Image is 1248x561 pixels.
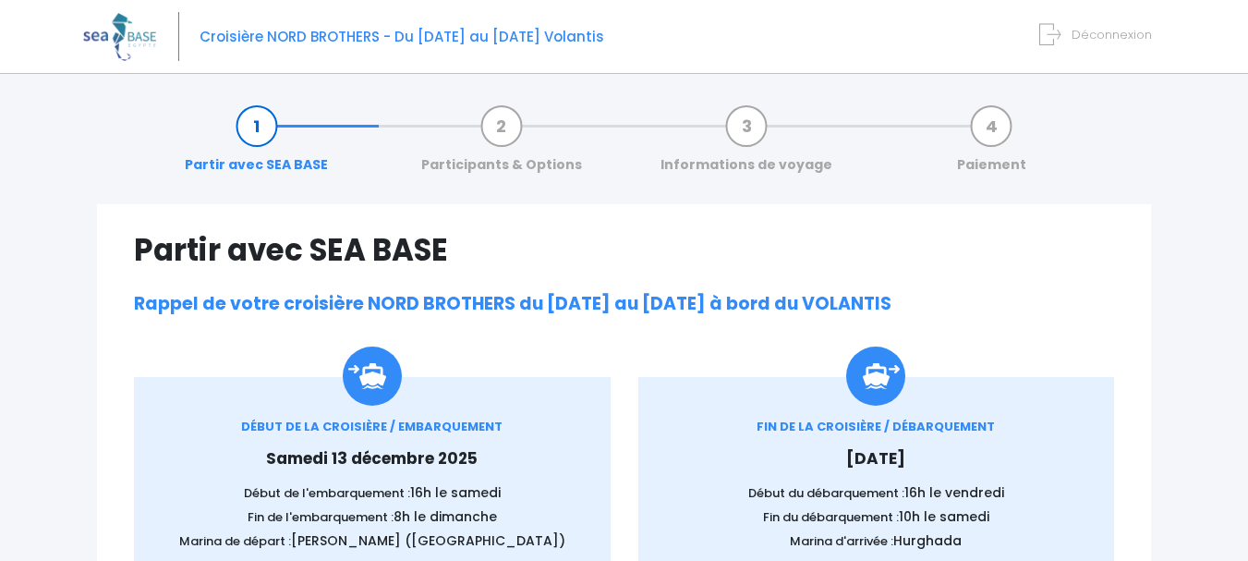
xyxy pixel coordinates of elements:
span: Hurghada [893,531,962,550]
span: Croisière NORD BROTHERS - Du [DATE] au [DATE] Volantis [200,27,604,46]
img: icon_debarquement.svg [846,347,905,406]
img: Icon_embarquement.svg [343,347,402,406]
p: Début du débarquement : [666,483,1087,503]
p: Fin de l'embarquement : [162,507,583,527]
span: DÉBUT DE LA CROISIÈRE / EMBARQUEMENT [241,418,503,435]
a: Informations de voyage [651,116,842,175]
span: [PERSON_NAME] ([GEOGRAPHIC_DATA]) [291,531,565,550]
span: 8h le dimanche [394,507,497,526]
span: 16h le vendredi [904,483,1004,502]
span: FIN DE LA CROISIÈRE / DÉBARQUEMENT [757,418,995,435]
h2: Rappel de votre croisière NORD BROTHERS du [DATE] au [DATE] à bord du VOLANTIS [134,294,1114,315]
span: 10h le samedi [899,507,989,526]
span: 16h le samedi [410,483,501,502]
a: Paiement [948,116,1036,175]
span: [DATE] [846,447,905,470]
p: Marina de départ : [162,531,583,551]
p: Début de l'embarquement : [162,483,583,503]
span: Déconnexion [1072,26,1152,43]
a: Participants & Options [412,116,591,175]
span: Samedi 13 décembre 2025 [266,447,478,470]
h1: Partir avec SEA BASE [134,232,1114,268]
a: Partir avec SEA BASE [176,116,337,175]
p: Marina d'arrivée : [666,531,1087,551]
p: Fin du débarquement : [666,507,1087,527]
